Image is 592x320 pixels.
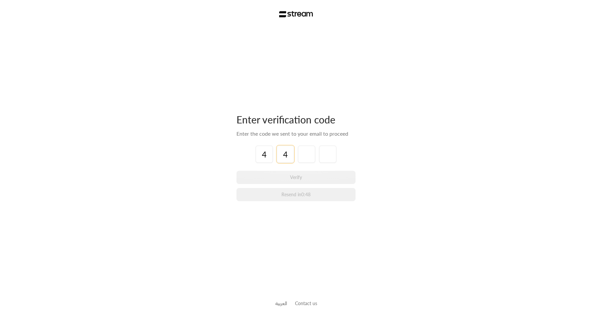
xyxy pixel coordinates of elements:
img: Stream Logo [279,11,313,18]
a: Contact us [295,300,317,306]
div: Enter verification code [236,113,356,126]
a: العربية [275,297,287,309]
div: Enter the code we sent to your email to proceed [236,130,356,138]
